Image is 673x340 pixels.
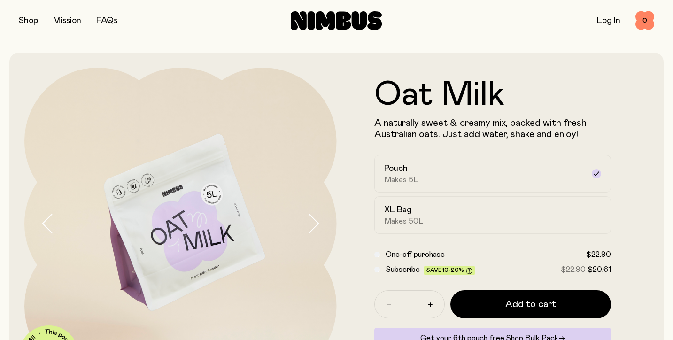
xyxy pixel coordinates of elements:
[505,298,556,311] span: Add to cart
[597,16,620,25] a: Log In
[374,117,611,140] p: A naturally sweet & creamy mix, packed with fresh Australian oats. Just add water, shake and enjoy!
[53,16,81,25] a: Mission
[442,267,464,273] span: 10-20%
[426,267,472,274] span: Save
[374,78,611,112] h1: Oat Milk
[586,251,611,258] span: $22.90
[96,16,117,25] a: FAQs
[588,266,611,273] span: $20.61
[384,216,424,226] span: Makes 50L
[384,204,412,216] h2: XL Bag
[635,11,654,30] button: 0
[386,266,420,273] span: Subscribe
[384,163,408,174] h2: Pouch
[384,175,418,185] span: Makes 5L
[561,266,586,273] span: $22.90
[386,251,445,258] span: One-off purchase
[450,290,611,318] button: Add to cart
